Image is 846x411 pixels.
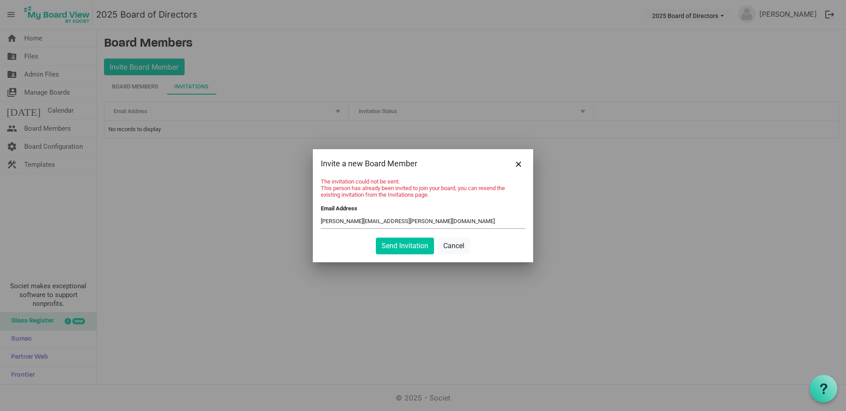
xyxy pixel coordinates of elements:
button: Close [512,157,525,170]
button: Send Invitation [376,238,434,254]
div: Invite a new Board Member [321,157,484,170]
li: The invitation could not be sent. [321,178,525,185]
li: This person has already been invited to join your board, you can resend the existing invitation f... [321,185,525,198]
label: Email Address [321,205,357,212]
button: Cancel [438,238,470,254]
